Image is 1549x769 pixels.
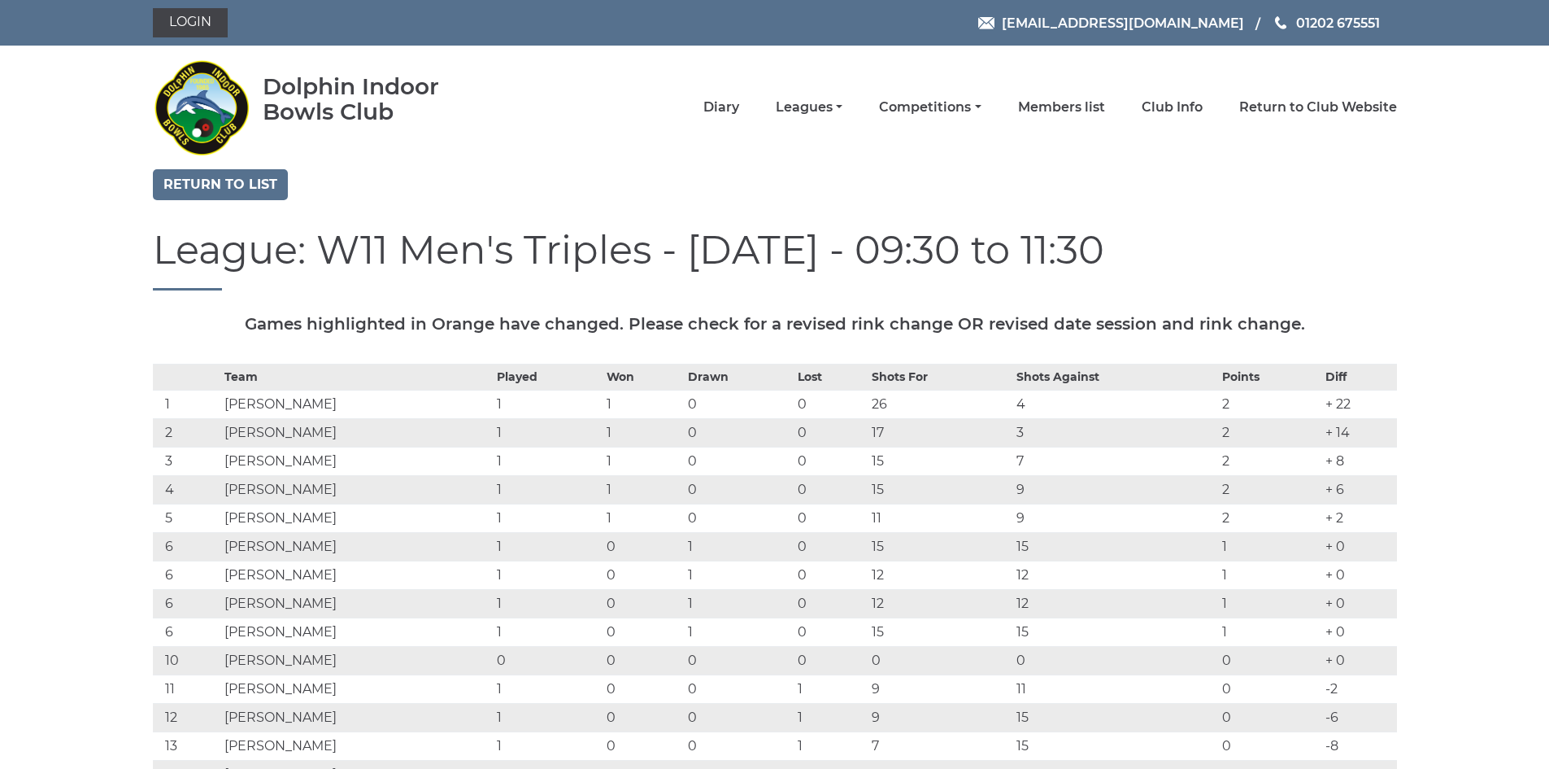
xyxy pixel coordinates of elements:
[153,561,221,589] td: 6
[868,475,1013,504] td: 15
[220,561,492,589] td: [PERSON_NAME]
[794,703,867,732] td: 1
[603,447,683,475] td: 1
[1218,618,1321,646] td: 1
[1218,475,1321,504] td: 2
[868,703,1013,732] td: 9
[1218,504,1321,532] td: 2
[153,589,221,618] td: 6
[794,646,867,675] td: 0
[1012,447,1218,475] td: 7
[868,646,1013,675] td: 0
[1012,618,1218,646] td: 15
[794,561,867,589] td: 0
[153,50,250,164] img: Dolphin Indoor Bowls Club
[684,589,794,618] td: 1
[684,561,794,589] td: 1
[1012,418,1218,447] td: 3
[1321,646,1397,675] td: + 0
[1012,561,1218,589] td: 12
[603,703,683,732] td: 0
[493,703,603,732] td: 1
[684,675,794,703] td: 0
[220,646,492,675] td: [PERSON_NAME]
[1321,703,1397,732] td: -6
[868,447,1013,475] td: 15
[220,447,492,475] td: [PERSON_NAME]
[794,364,867,390] th: Lost
[603,390,683,418] td: 1
[603,618,683,646] td: 0
[1218,589,1321,618] td: 1
[1321,675,1397,703] td: -2
[153,732,221,760] td: 13
[879,98,981,116] a: Competitions
[1321,364,1397,390] th: Diff
[868,390,1013,418] td: 26
[794,475,867,504] td: 0
[493,589,603,618] td: 1
[1321,618,1397,646] td: + 0
[684,447,794,475] td: 0
[603,504,683,532] td: 1
[153,475,221,504] td: 4
[220,532,492,561] td: [PERSON_NAME]
[1012,732,1218,760] td: 15
[794,532,867,561] td: 0
[220,475,492,504] td: [PERSON_NAME]
[1321,475,1397,504] td: + 6
[603,532,683,561] td: 0
[684,703,794,732] td: 0
[1321,732,1397,760] td: -8
[153,532,221,561] td: 6
[794,732,867,760] td: 1
[1321,589,1397,618] td: + 0
[1218,732,1321,760] td: 0
[603,418,683,447] td: 1
[794,589,867,618] td: 0
[868,532,1013,561] td: 15
[153,618,221,646] td: 6
[603,646,683,675] td: 0
[703,98,739,116] a: Diary
[603,675,683,703] td: 0
[794,390,867,418] td: 0
[1275,16,1286,29] img: Phone us
[1218,675,1321,703] td: 0
[493,418,603,447] td: 1
[1321,447,1397,475] td: + 8
[153,447,221,475] td: 3
[684,646,794,675] td: 0
[153,169,288,200] a: Return to list
[684,418,794,447] td: 0
[794,504,867,532] td: 0
[684,504,794,532] td: 0
[153,229,1397,291] h1: League: W11 Men's Triples - [DATE] - 09:30 to 11:30
[220,418,492,447] td: [PERSON_NAME]
[1012,589,1218,618] td: 12
[493,561,603,589] td: 1
[1018,98,1105,116] a: Members list
[603,364,683,390] th: Won
[868,504,1013,532] td: 11
[1012,364,1218,390] th: Shots Against
[493,504,603,532] td: 1
[220,618,492,646] td: [PERSON_NAME]
[776,98,842,116] a: Leagues
[153,315,1397,333] h5: Games highlighted in Orange have changed. Please check for a revised rink change OR revised date ...
[153,8,228,37] a: Login
[603,589,683,618] td: 0
[1321,561,1397,589] td: + 0
[220,364,492,390] th: Team
[1321,532,1397,561] td: + 0
[603,561,683,589] td: 0
[220,390,492,418] td: [PERSON_NAME]
[684,618,794,646] td: 1
[868,675,1013,703] td: 9
[868,561,1013,589] td: 12
[1218,561,1321,589] td: 1
[1296,15,1380,30] span: 01202 675551
[794,675,867,703] td: 1
[1218,646,1321,675] td: 0
[493,532,603,561] td: 1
